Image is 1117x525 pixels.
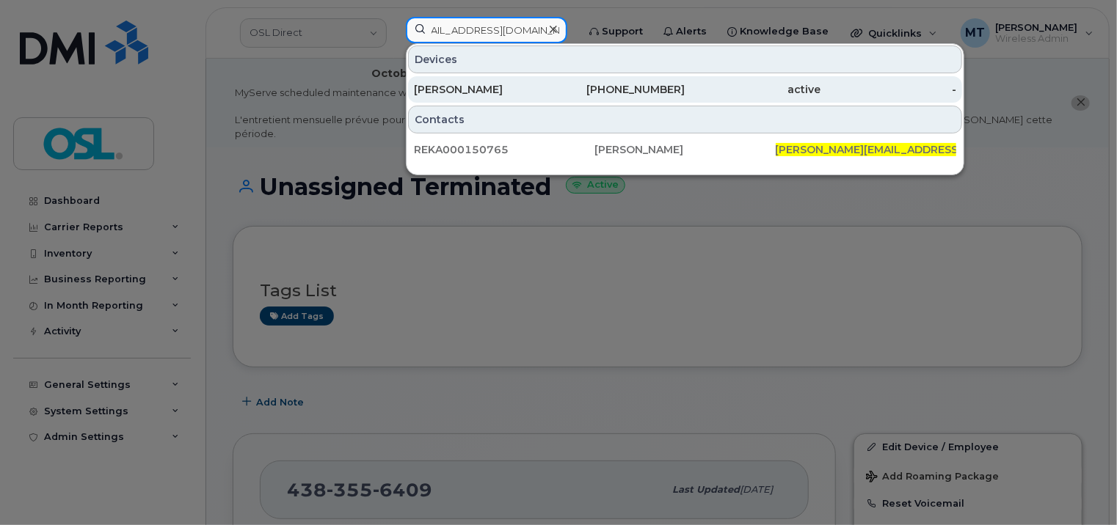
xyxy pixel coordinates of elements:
[550,82,685,97] div: [PHONE_NUMBER]
[408,106,962,133] div: Contacts
[414,142,594,157] div: REKA000150765
[408,45,962,73] div: Devices
[685,82,821,97] div: active
[408,76,962,103] a: [PERSON_NAME][PHONE_NUMBER]active-
[594,142,775,157] div: [PERSON_NAME]
[776,143,1051,156] span: [PERSON_NAME][EMAIL_ADDRESS][DOMAIN_NAME]
[821,82,956,97] div: -
[414,82,550,97] div: [PERSON_NAME]
[408,136,962,163] a: REKA000150765[PERSON_NAME][PERSON_NAME][EMAIL_ADDRESS][DOMAIN_NAME]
